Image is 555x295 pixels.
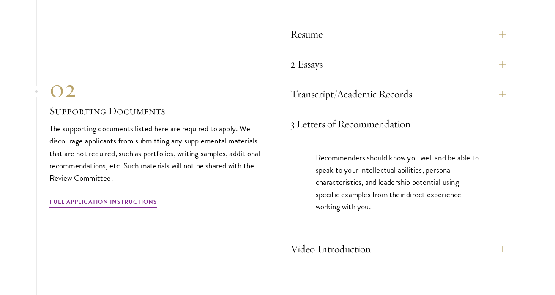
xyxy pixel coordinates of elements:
button: Video Introduction [290,239,506,259]
p: Recommenders should know you well and be able to speak to your intellectual abilities, personal c... [316,152,481,213]
a: Full Application Instructions [49,197,157,210]
p: The supporting documents listed here are required to apply. We discourage applicants from submitt... [49,122,265,184]
button: Resume [290,24,506,44]
button: 2 Essays [290,54,506,74]
div: 02 [49,73,265,104]
h3: Supporting Documents [49,104,265,118]
button: 3 Letters of Recommendation [290,114,506,134]
button: Transcript/Academic Records [290,84,506,104]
